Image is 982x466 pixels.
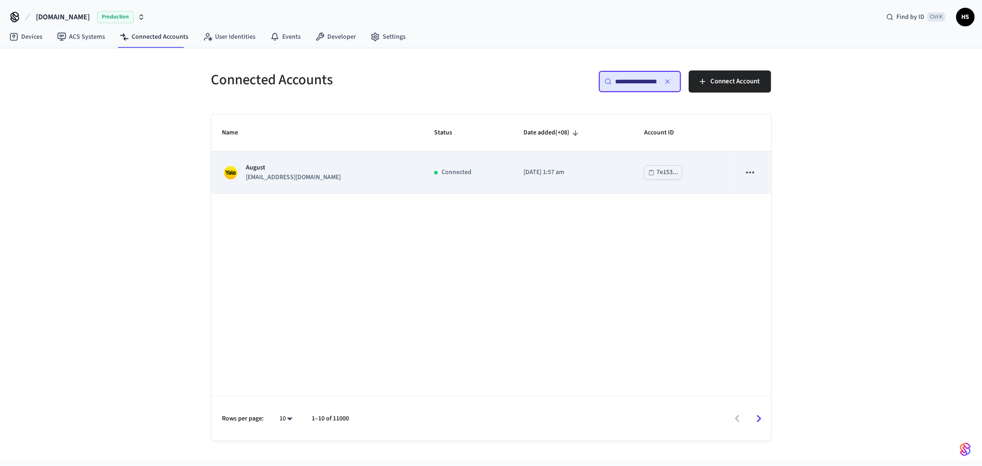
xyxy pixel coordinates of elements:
[97,11,134,23] span: Production
[644,165,682,180] button: 7e153...
[523,126,581,140] span: Date added(+08)
[112,29,196,45] a: Connected Accounts
[263,29,308,45] a: Events
[960,442,971,457] img: SeamLogoGradient.69752ec5.svg
[896,12,924,22] span: Find by ID
[50,29,112,45] a: ACS Systems
[246,173,341,182] p: [EMAIL_ADDRESS][DOMAIN_NAME]
[442,168,471,177] p: Connected
[957,9,974,25] span: HS
[36,12,90,23] span: [DOMAIN_NAME]
[689,70,771,93] button: Connect Account
[211,115,771,194] table: sticky table
[2,29,50,45] a: Devices
[644,126,686,140] span: Account ID
[748,408,770,430] button: Go to next page
[363,29,413,45] a: Settings
[222,414,264,424] p: Rows per page:
[434,126,464,140] span: Status
[246,163,341,173] p: August
[523,168,622,177] p: [DATE] 1:57 am
[657,167,678,178] div: 7e153...
[222,164,239,181] img: Yale Logo, Square
[879,9,953,25] div: Find by IDCtrl K
[308,29,363,45] a: Developer
[312,414,349,424] p: 1–10 of 11000
[196,29,263,45] a: User Identities
[956,8,975,26] button: HS
[711,76,760,87] span: Connect Account
[211,70,486,89] h5: Connected Accounts
[275,412,297,425] div: 10
[222,126,250,140] span: Name
[927,12,945,22] span: Ctrl K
